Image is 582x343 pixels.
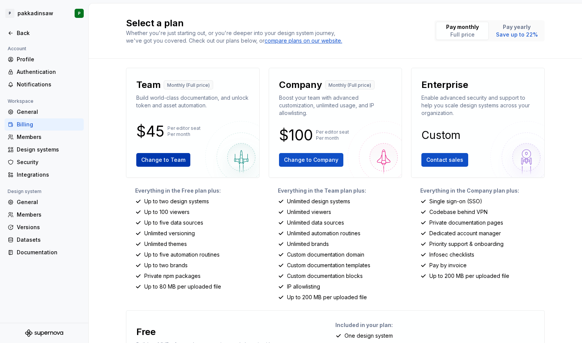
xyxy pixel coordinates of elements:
[5,44,29,53] div: Account
[284,156,338,164] span: Change to Company
[135,187,260,195] p: Everything in the Free plan plus:
[5,66,84,78] a: Authentication
[17,29,81,37] div: Back
[126,29,347,45] div: Whether you're just starting out, or you're deeper into your design system journey, we've got you...
[126,17,425,29] h2: Select a plan
[144,198,209,205] p: Up to two design systems
[5,156,84,168] a: Security
[17,223,81,231] div: Versions
[144,272,201,280] p: Private npm packages
[5,131,84,143] a: Members
[287,251,364,258] p: Custom documentation domain
[287,262,370,269] p: Custom documentation templates
[78,10,81,16] div: P
[5,144,84,156] a: Design systems
[5,187,45,196] div: Design system
[496,31,538,38] p: Save up to 22%
[279,79,322,91] p: Company
[144,208,190,216] p: Up to 100 viewers
[17,171,81,179] div: Integrations
[429,272,509,280] p: Up to 200 MB per uploaded file
[496,23,538,31] p: Pay yearly
[5,9,14,18] div: P
[429,219,503,227] p: Private documentation pages
[287,219,344,227] p: Unlimited data sources
[265,37,342,45] a: compare plans on our website.
[136,127,164,136] p: $45
[2,5,87,22] button: PpakkadinsawP
[17,146,81,153] div: Design systems
[144,240,187,248] p: Unlimited themes
[5,97,37,106] div: Workspace
[429,208,488,216] p: Codebase behind VPN
[17,56,81,63] div: Profile
[144,262,188,269] p: Up to two brands
[279,131,313,140] p: $100
[17,81,81,88] div: Notifications
[5,53,84,65] a: Profile
[429,230,501,237] p: Dedicated account manager
[136,79,161,91] p: Team
[328,82,371,88] p: Monthly (Full price)
[436,22,489,40] button: Pay monthlyFull price
[144,251,220,258] p: Up to five automation routines
[144,230,195,237] p: Unlimited versioning
[287,283,320,290] p: IP allowlisting
[287,230,360,237] p: Unlimited automation routines
[5,27,84,39] a: Back
[17,211,81,219] div: Members
[287,240,329,248] p: Unlimited brands
[421,153,468,167] button: Contact sales
[421,131,461,140] p: Custom
[426,156,463,164] span: Contact sales
[287,294,367,301] p: Up to 200 MB per uploaded file
[17,133,81,141] div: Members
[429,251,474,258] p: Infosec checklists
[5,209,84,221] a: Members
[136,153,190,167] button: Change to Team
[490,22,543,40] button: Pay yearlySave up to 22%
[446,23,479,31] p: Pay monthly
[446,31,479,38] p: Full price
[136,326,156,338] p: Free
[421,94,534,117] p: Enable advanced security and support to help you scale design systems across your organization.
[429,262,467,269] p: Pay by invoice
[167,125,201,137] p: Per editor seat Per month
[144,219,203,227] p: Up to five data sources
[17,198,81,206] div: General
[287,272,363,280] p: Custom documentation blocks
[17,68,81,76] div: Authentication
[429,240,504,248] p: Priority support & onboarding
[287,198,350,205] p: Unlimited design systems
[279,153,343,167] button: Change to Company
[144,283,221,290] p: Up to 80 MB per uploaded file
[5,118,84,131] a: Billing
[167,82,210,88] p: Monthly (Full price)
[136,94,249,109] p: Build world-class documentation, and unlock token and asset automation.
[5,196,84,208] a: General
[25,329,63,337] svg: Supernova Logo
[141,156,185,164] span: Change to Team
[5,234,84,246] a: Datasets
[335,321,538,329] p: Included in your plan:
[278,187,402,195] p: Everything in the Team plan plus:
[17,108,81,116] div: General
[17,236,81,244] div: Datasets
[5,78,84,91] a: Notifications
[429,198,482,205] p: Single sign-on (SSO)
[5,169,84,181] a: Integrations
[279,94,392,117] p: Boost your team with advanced customization, unlimited usage, and IP allowlisting.
[5,221,84,233] a: Versions
[316,129,349,141] p: Per editor seat Per month
[344,332,393,340] p: One design system
[17,249,81,256] div: Documentation
[420,187,545,195] p: Everything in the Company plan plus:
[5,246,84,258] a: Documentation
[17,121,81,128] div: Billing
[5,106,84,118] a: General
[17,158,81,166] div: Security
[287,208,331,216] p: Unlimited viewers
[421,79,468,91] p: Enterprise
